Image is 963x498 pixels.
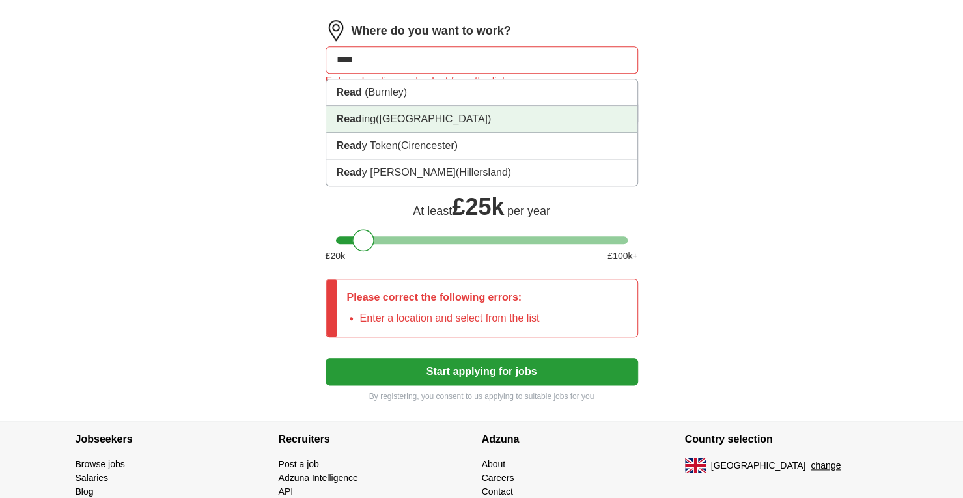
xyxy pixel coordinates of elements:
[507,204,550,217] span: per year
[711,459,806,473] span: [GEOGRAPHIC_DATA]
[326,133,637,159] li: y Token
[452,193,504,220] span: £ 25k
[326,358,638,385] button: Start applying for jobs
[326,20,346,41] img: location.png
[279,486,294,497] a: API
[326,106,637,133] li: ing
[811,459,841,473] button: change
[482,459,506,469] a: About
[337,140,362,151] strong: Read
[337,113,362,124] strong: Read
[76,459,125,469] a: Browse jobs
[413,204,452,217] span: At least
[397,140,457,151] span: (Cirencester)
[352,22,511,40] label: Where do you want to work?
[76,486,94,497] a: Blog
[326,249,345,263] span: £ 20 k
[337,87,362,98] strong: Read
[607,249,637,263] span: £ 100 k+
[685,458,706,473] img: UK flag
[326,391,638,402] p: By registering, you consent to us applying to suitable jobs for you
[365,87,407,98] span: (Burnley)
[482,486,513,497] a: Contact
[347,290,540,305] p: Please correct the following errors:
[360,311,540,326] li: Enter a location and select from the list
[337,167,362,178] strong: Read
[482,473,514,483] a: Careers
[279,473,358,483] a: Adzuna Intelligence
[326,74,638,89] div: Enter a location and select from the list
[326,159,637,186] li: y [PERSON_NAME]
[685,421,888,458] h4: Country selection
[456,167,511,178] span: (Hillersland)
[76,473,109,483] a: Salaries
[376,113,491,124] span: ([GEOGRAPHIC_DATA])
[279,459,319,469] a: Post a job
